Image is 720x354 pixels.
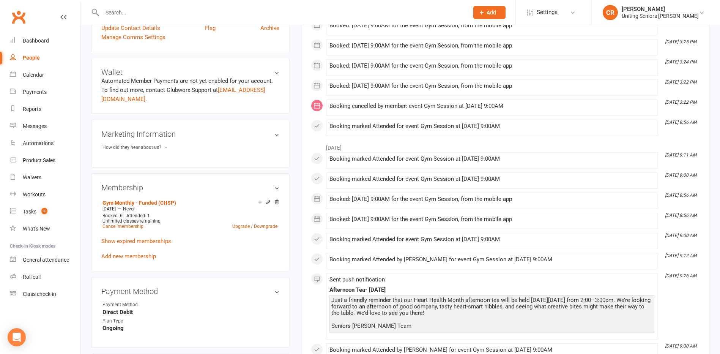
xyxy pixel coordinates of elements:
[23,123,47,129] div: Messages
[23,291,56,297] div: Class check-in
[10,101,80,118] a: Reports
[101,130,279,138] h3: Marketing Information
[101,68,279,76] h3: Wallet
[8,328,26,346] div: Open Intercom Messenger
[329,287,654,293] div: Afternoon Tea- [DATE]
[102,144,165,151] div: How did they hear about us?
[232,224,277,229] a: Upgrade / Downgrade
[101,238,171,245] a: Show expired memberships
[23,257,69,263] div: General attendance
[329,216,654,223] div: Booked: [DATE] 9:00AM for the event Gym Session, from the mobile app
[101,253,156,260] a: Add new membership
[102,224,143,229] a: Cancel membership
[100,7,463,18] input: Search...
[123,206,135,212] span: Never
[23,174,41,180] div: Waivers
[10,152,80,169] a: Product Sales
[10,49,80,66] a: People
[622,6,699,13] div: [PERSON_NAME]
[23,38,49,44] div: Dashboard
[10,66,80,84] a: Calendar
[665,273,696,278] i: [DATE] 9:26 AM
[101,287,279,296] h3: Payment Method
[126,213,150,218] span: Attended: 1
[101,33,165,42] a: Manage Comms Settings
[10,118,80,135] a: Messages
[665,233,696,238] i: [DATE] 9:00 AM
[205,24,216,33] a: Flag
[331,297,652,329] div: Just a friendly reminder that our Heart Health Month afternoon tea will be held [DATE][DATE] from...
[23,140,54,146] div: Automations
[10,251,80,269] a: General attendance kiosk mode
[102,309,279,316] strong: Direct Debit
[23,226,50,232] div: What's New
[329,256,654,263] div: Booking marked Attended by [PERSON_NAME] for event Gym Session at [DATE] 9:00AM
[665,213,696,218] i: [DATE] 8:56 AM
[329,22,654,29] div: Booked: [DATE] 9:00AM for the event Gym Session, from the mobile app
[10,186,80,203] a: Workouts
[101,183,279,192] h3: Membership
[101,24,160,33] a: Update Contact Details
[102,218,161,224] span: Unlimited classes remaining
[23,72,44,78] div: Calendar
[665,100,696,105] i: [DATE] 3:22 PM
[9,8,28,27] a: Clubworx
[665,253,696,258] i: [DATE] 9:12 AM
[23,209,36,215] div: Tasks
[329,63,654,69] div: Booked: [DATE] 9:00AM for the event Gym Session, from the mobile app
[487,9,496,16] span: Add
[311,140,700,152] li: [DATE]
[329,103,654,109] div: Booking cancelled by member: event Gym Session at [DATE] 9:00AM
[10,269,80,286] a: Roll call
[622,13,699,19] div: Uniting Seniors [PERSON_NAME]
[101,87,265,103] a: [EMAIL_ADDRESS][DOMAIN_NAME]
[665,172,696,178] i: [DATE] 9:00 AM
[10,220,80,237] a: What's New
[473,6,506,19] button: Add
[10,286,80,303] a: Class kiosk mode
[665,120,696,125] i: [DATE] 8:56 AM
[603,5,618,20] div: CR
[329,276,385,283] span: Sent push notification
[101,77,273,103] no-payment-system: Automated Member Payments are not yet enabled for your account. To find out more, contact Clubwor...
[665,343,696,349] i: [DATE] 9:00 AM
[102,200,176,206] a: Gym Monthly - Funded (CHSP)
[165,145,209,150] strong: -
[329,43,654,49] div: Booked: [DATE] 9:00AM for the event Gym Session, from the mobile app
[537,4,558,21] span: Settings
[10,32,80,49] a: Dashboard
[665,152,696,158] i: [DATE] 9:11 AM
[329,347,654,353] div: Booking marked Attended by [PERSON_NAME] for event Gym Session at [DATE] 9:00AM
[329,123,654,130] div: Booking marked Attended for event Gym Session at [DATE] 9:00AM
[10,203,80,220] a: Tasks 3
[329,196,654,202] div: Booked: [DATE] 9:00AM for the event Gym Session, from the mobile app
[665,59,696,65] i: [DATE] 3:24 PM
[10,135,80,152] a: Automations
[10,169,80,186] a: Waivers
[23,106,41,112] div: Reports
[329,236,654,243] div: Booking marked Attended for event Gym Session at [DATE] 9:00AM
[23,89,47,95] div: Payments
[41,208,47,214] span: 3
[329,83,654,89] div: Booked: [DATE] 9:00AM for the event Gym Session, from the mobile app
[665,39,696,44] i: [DATE] 3:25 PM
[329,156,654,162] div: Booking marked Attended for event Gym Session at [DATE] 9:00AM
[102,213,123,218] span: Booked: 6
[260,24,279,33] a: Archive
[101,206,279,212] div: —
[102,206,116,212] span: [DATE]
[665,79,696,85] i: [DATE] 3:22 PM
[10,84,80,101] a: Payments
[102,325,279,332] strong: Ongoing
[23,191,46,198] div: Workouts
[102,318,165,325] div: Plan Type
[102,301,165,308] div: Payment Method
[23,274,41,280] div: Roll call
[23,157,55,163] div: Product Sales
[329,176,654,182] div: Booking marked Attended for event Gym Session at [DATE] 9:00AM
[23,55,40,61] div: People
[665,193,696,198] i: [DATE] 8:56 AM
